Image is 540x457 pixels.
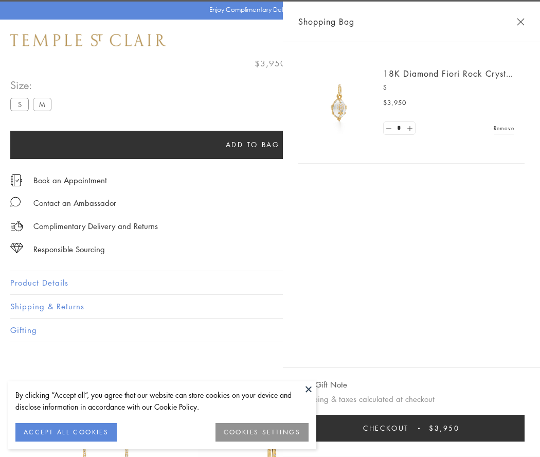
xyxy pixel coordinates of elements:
a: Set quantity to 0 [384,122,394,135]
p: Complimentary Delivery and Returns [33,220,158,233]
button: Shipping & Returns [10,295,530,318]
span: $3,950 [383,98,406,108]
button: Gifting [10,319,530,342]
span: $3,950 [255,57,286,70]
button: COOKIES SETTINGS [215,423,309,442]
div: Contact an Ambassador [33,197,116,209]
a: Remove [494,122,514,134]
button: Add Gift Note [298,378,347,391]
span: Size: [10,77,56,94]
img: icon_sourcing.svg [10,243,23,253]
img: MessageIcon-01_2.svg [10,197,21,207]
label: S [10,98,29,111]
h3: You May Also Like [26,379,514,395]
button: Add to bag [10,131,495,159]
img: icon_appointment.svg [10,174,23,186]
img: Temple St. Clair [10,34,166,46]
img: P51889-E11FIORI [309,72,370,134]
span: Add to bag [226,139,280,150]
span: $3,950 [429,423,460,434]
div: By clicking “Accept all”, you agree that our website can store cookies on your device and disclos... [15,389,309,413]
span: Shopping Bag [298,15,354,28]
button: Product Details [10,271,530,294]
div: Responsible Sourcing [33,243,105,256]
label: M [33,98,51,111]
span: Checkout [363,423,409,434]
a: Set quantity to 2 [404,122,415,135]
button: ACCEPT ALL COOKIES [15,423,117,442]
a: Book an Appointment [33,174,107,186]
button: Checkout $3,950 [298,415,525,442]
img: icon_delivery.svg [10,220,23,233]
p: Enjoy Complimentary Delivery & Returns [209,5,326,15]
button: Close Shopping Bag [517,18,525,26]
p: S [383,82,514,93]
p: Shipping & taxes calculated at checkout [298,393,525,406]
